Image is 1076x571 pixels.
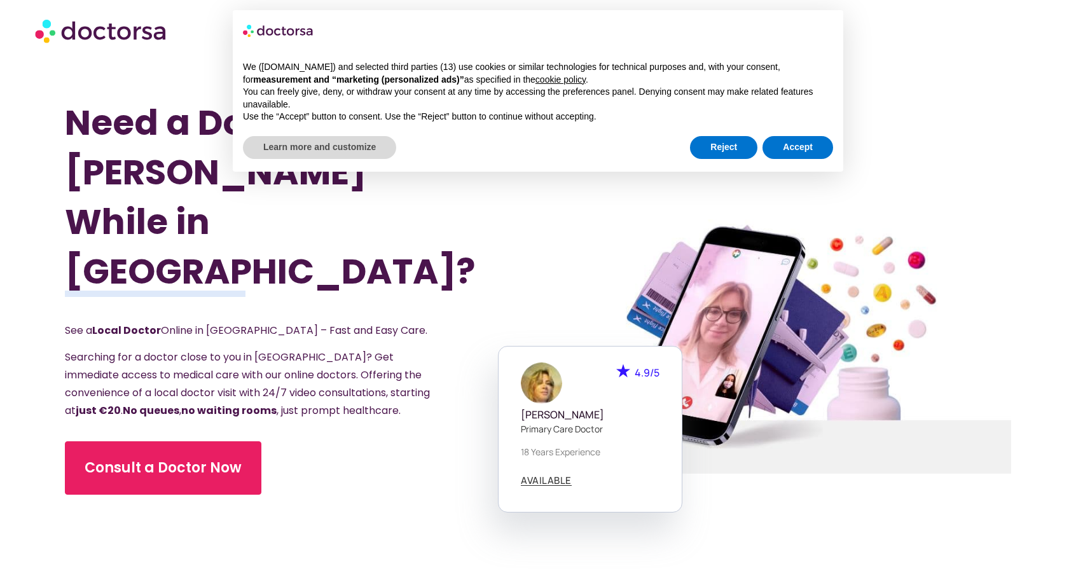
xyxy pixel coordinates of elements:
strong: Local Doctor [92,323,161,338]
strong: no waiting rooms [181,403,277,418]
a: cookie policy [535,74,586,85]
span: Searching for a doctor close to you in [GEOGRAPHIC_DATA]? Get immediate access to medical care wi... [65,350,430,418]
a: Consult a Doctor Now [65,441,261,495]
span: See a Online in [GEOGRAPHIC_DATA] – Fast and Easy Care. [65,323,427,338]
h5: [PERSON_NAME] [521,409,659,421]
img: logo [243,20,314,41]
span: AVAILABLE [521,476,572,485]
button: Reject [690,136,757,159]
h1: Need a Doctor [PERSON_NAME] While in [GEOGRAPHIC_DATA]? [65,98,467,296]
p: You can freely give, deny, or withdraw your consent at any time by accessing the preferences pane... [243,86,833,111]
p: We ([DOMAIN_NAME]) and selected third parties (13) use cookies or similar technologies for techni... [243,61,833,86]
p: Primary care doctor [521,422,659,436]
p: 18 years experience [521,445,659,458]
button: Accept [762,136,833,159]
strong: No queues [123,403,179,418]
button: Learn more and customize [243,136,396,159]
strong: just €20 [76,403,121,418]
p: Use the “Accept” button to consent. Use the “Reject” button to continue without accepting. [243,111,833,123]
span: Consult a Doctor Now [85,458,242,478]
a: AVAILABLE [521,476,572,486]
span: 4.9/5 [635,366,659,380]
strong: measurement and “marketing (personalized ads)” [253,74,464,85]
